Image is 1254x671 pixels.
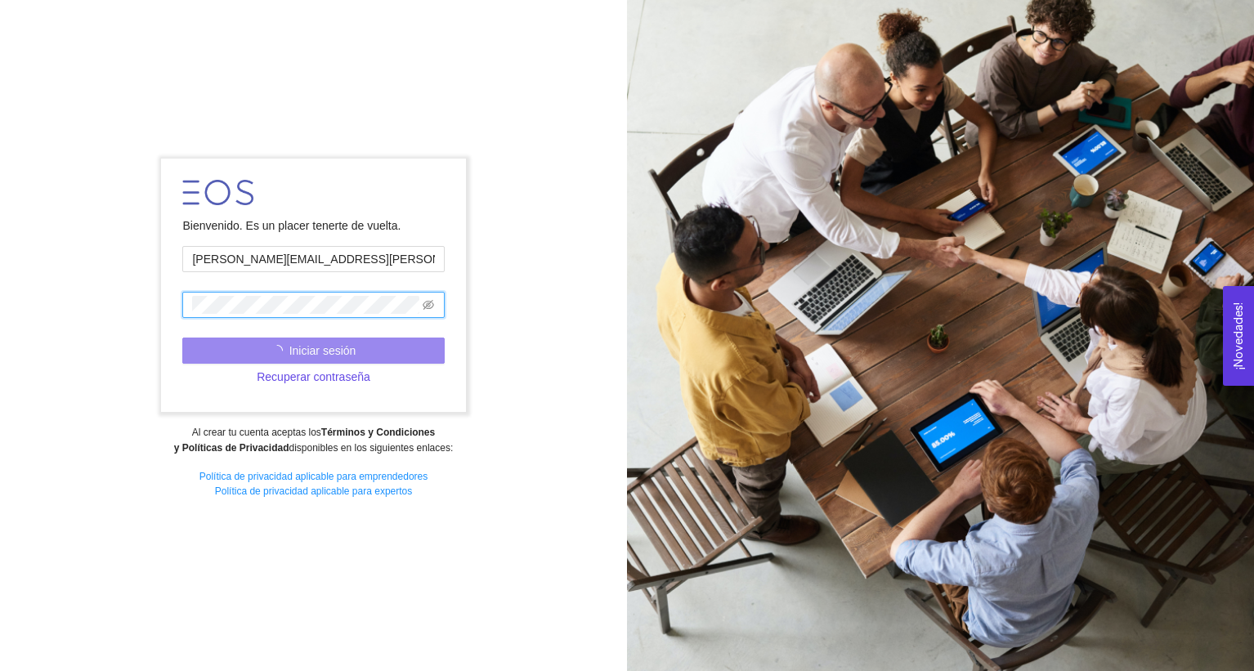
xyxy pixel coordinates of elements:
[174,427,435,454] strong: Términos y Condiciones y Políticas de Privacidad
[1223,286,1254,386] button: Open Feedback Widget
[289,342,356,360] span: Iniciar sesión
[182,338,444,364] button: Iniciar sesión
[11,425,616,456] div: Al crear tu cuenta aceptas los disponibles en los siguientes enlaces:
[182,370,444,383] a: Recuperar contraseña
[257,368,370,386] span: Recuperar contraseña
[182,180,253,205] img: LOGO
[423,299,434,311] span: eye-invisible
[182,217,444,235] div: Bienvenido. Es un placer tenerte de vuelta.
[271,345,289,356] span: loading
[215,485,412,497] a: Política de privacidad aplicable para expertos
[182,246,444,272] input: Correo electrónico
[199,471,428,482] a: Política de privacidad aplicable para emprendedores
[182,364,444,390] button: Recuperar contraseña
